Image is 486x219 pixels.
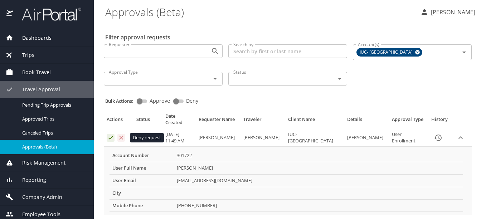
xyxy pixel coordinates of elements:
[429,129,447,146] button: History
[174,199,463,212] td: [PHONE_NUMBER]
[210,46,220,56] button: Open
[110,174,174,187] th: User Email
[13,68,51,76] span: Book Travel
[6,7,14,21] img: icon-airportal.png
[417,6,478,19] button: [PERSON_NAME]
[174,162,463,174] td: [PERSON_NAME]
[13,159,65,167] span: Risk Management
[13,34,52,42] span: Dashboards
[133,113,162,129] th: Status
[186,98,198,103] span: Deny
[357,49,417,56] span: IUC- [GEOGRAPHIC_DATA]
[22,130,85,136] span: Canceled Trips
[22,102,85,108] span: Pending Trip Approvals
[13,193,62,201] span: Company Admin
[174,150,463,162] td: 301722
[429,8,475,16] p: [PERSON_NAME]
[110,150,174,162] th: Account Number
[110,187,174,199] th: City
[162,129,196,146] td: [DATE] 11:49 AM
[356,48,422,57] div: IUC- [GEOGRAPHIC_DATA]
[22,143,85,150] span: Approvals (Beta)
[285,113,344,129] th: Client Name
[13,176,46,184] span: Reporting
[13,86,60,93] span: Travel Approval
[13,210,60,218] span: Employee Tools
[22,116,85,122] span: Approved Trips
[174,174,463,187] td: [EMAIL_ADDRESS][DOMAIN_NAME]
[335,74,345,84] button: Open
[240,129,285,146] td: [PERSON_NAME]
[389,129,427,146] td: User Enrollment
[14,7,81,21] img: airportal-logo.png
[110,150,463,212] table: More info for approvals
[196,113,240,129] th: Requester Name
[344,129,389,146] td: [PERSON_NAME]
[196,129,240,146] td: [PERSON_NAME]
[104,113,133,129] th: Actions
[427,113,452,129] th: History
[105,1,414,23] h1: Approvals (Beta)
[344,113,389,129] th: Details
[455,132,466,143] button: expand row
[133,129,162,146] td: Pending
[105,31,170,43] h2: Filter approval requests
[110,162,174,174] th: User Full Name
[110,199,174,212] th: Mobile Phone
[210,74,220,84] button: Open
[459,47,469,57] button: Open
[162,113,196,129] th: Date Created
[105,98,139,104] p: Bulk Actions:
[13,51,34,59] span: Trips
[389,113,427,129] th: Approval Type
[228,44,347,58] input: Search by first or last name
[150,98,170,103] span: Approve
[285,129,344,146] td: IUC- [GEOGRAPHIC_DATA]
[240,113,285,129] th: Traveler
